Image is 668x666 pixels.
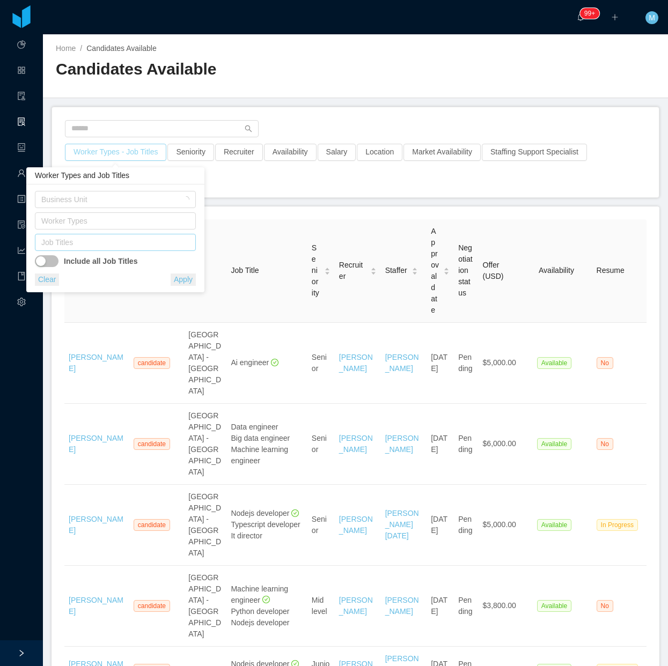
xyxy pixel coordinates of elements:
[307,566,335,647] td: Mid level
[231,520,300,529] span: Typescript developer
[134,519,170,531] span: candidate
[17,293,26,314] i: icon: setting
[86,44,157,53] span: Candidates Available
[370,267,376,270] i: icon: caret-up
[537,519,571,531] span: Available
[245,125,252,132] i: icon: search
[385,434,419,454] a: [PERSON_NAME]
[539,266,574,275] span: Availability
[537,357,571,369] span: Available
[339,260,366,282] span: Recruiter
[483,520,516,529] span: $5,000.00
[215,144,263,161] button: Recruiter
[134,600,170,612] span: candidate
[231,358,278,367] span: Ai engineer
[231,584,288,604] span: Machine learning engineer
[357,144,402,161] button: Location
[64,256,137,267] strong: Include all Job Titles
[385,265,407,276] span: Staffer
[427,566,454,647] td: [DATE]
[307,404,335,485] td: Senior
[134,438,170,450] span: candidate
[307,323,335,404] td: Senior
[483,601,516,610] span: $3,800.00
[339,596,373,616] a: [PERSON_NAME]
[370,270,376,273] i: icon: caret-down
[444,267,450,270] i: icon: caret-up
[427,485,454,566] td: [DATE]
[443,266,450,273] div: Sort
[370,266,377,273] div: Sort
[611,13,619,21] i: icon: plus
[649,11,655,24] span: M
[482,144,587,161] button: Staffing Support Specialist
[56,58,356,80] h2: Candidates Available
[577,13,584,21] i: icon: bell
[324,267,330,270] i: icon: caret-up
[184,404,226,485] td: [GEOGRAPHIC_DATA] - [GEOGRAPHIC_DATA]
[385,353,419,373] a: [PERSON_NAME]
[339,353,373,373] a: [PERSON_NAME]
[17,60,26,83] a: icon: appstore
[17,137,26,160] a: icon: robot
[17,34,26,57] a: icon: pie-chart
[80,44,82,53] span: /
[17,113,26,134] i: icon: solution
[231,607,289,616] span: Python developer
[324,266,331,273] div: Sort
[134,357,170,369] span: candidate
[597,266,625,275] span: Resume
[291,509,299,517] i: icon: check-circle
[454,566,478,647] td: Pending
[454,323,478,404] td: Pending
[184,566,226,647] td: [GEOGRAPHIC_DATA] - [GEOGRAPHIC_DATA]
[17,163,26,186] a: icon: user
[65,144,166,161] button: Worker Types - Job Titles
[26,167,204,184] div: Worker Types and Job Titles
[231,423,278,431] span: Data engineer
[184,323,226,404] td: [GEOGRAPHIC_DATA] - [GEOGRAPHIC_DATA]
[41,216,185,226] div: Worker Types
[269,358,278,367] a: icon: check-circle
[167,144,214,161] button: Seniority
[17,241,26,263] i: icon: line-chart
[312,242,320,299] span: Seniority
[318,144,356,161] button: Salary
[431,226,439,316] span: Approval date
[339,515,373,535] a: [PERSON_NAME]
[412,266,418,273] div: Sort
[454,404,478,485] td: Pending
[231,618,289,627] span: Nodejs developer
[444,270,450,273] i: icon: caret-down
[427,323,454,404] td: [DATE]
[289,509,299,517] a: icon: check-circle
[264,144,317,161] button: Availability
[339,434,373,454] a: [PERSON_NAME]
[324,270,330,273] i: icon: caret-down
[41,194,178,205] div: Business Unit
[412,267,417,270] i: icon: caret-up
[483,439,516,448] span: $6,000.00
[580,8,599,19] sup: 2152
[597,438,613,450] span: No
[17,267,26,288] i: icon: book
[454,485,478,566] td: Pending
[56,44,76,53] a: Home
[385,509,419,540] a: [PERSON_NAME][DATE]
[17,86,26,108] a: icon: audit
[262,596,270,603] i: icon: check-circle
[597,357,613,369] span: No
[260,596,270,604] a: icon: check-circle
[597,519,638,531] span: In Progress
[184,485,226,566] td: [GEOGRAPHIC_DATA] - [GEOGRAPHIC_DATA]
[35,273,59,286] button: Clear
[69,596,123,616] a: [PERSON_NAME]
[69,434,123,454] a: [PERSON_NAME]
[231,531,262,540] span: It director
[537,600,571,612] span: Available
[271,359,278,366] i: icon: check-circle
[458,243,472,297] span: Negotiation status
[69,353,123,373] a: [PERSON_NAME]
[17,216,26,237] i: icon: file-protect
[69,515,123,535] a: [PERSON_NAME]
